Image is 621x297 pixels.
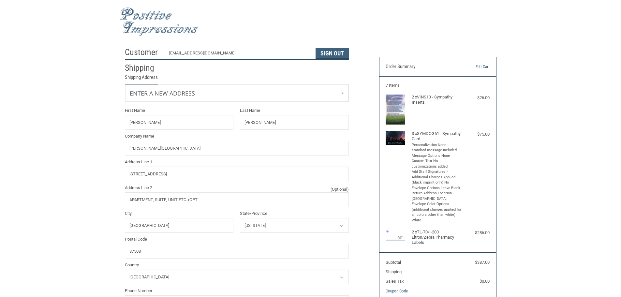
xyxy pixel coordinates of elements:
label: Postal Code [125,236,349,243]
span: Sales Tax [386,279,404,284]
legend: Shipping Address [125,74,158,84]
a: Edit Cart [456,64,490,70]
label: Last Name [240,107,349,114]
span: $387.00 [475,260,490,265]
h4: 3 x SYMDOG61 - Sympathy Card [412,131,462,142]
div: [EMAIL_ADDRESS][DOMAIN_NAME] [169,50,309,59]
li: Envelope Options Leave Blank [412,186,462,191]
div: $75.00 [464,131,490,138]
span: Enter a new address [130,89,195,97]
span: $0.00 [480,279,490,284]
small: (Optional) [331,186,349,193]
h3: Order Summary [386,64,456,70]
span: Shipping [386,269,402,274]
label: Country [125,262,349,268]
label: Company Name [125,133,349,140]
button: Sign Out [316,48,349,59]
img: Positive Impressions [120,7,198,37]
li: Custom Text No customizations added [412,158,462,169]
h2: Customer [125,47,163,58]
h4: 2 x TL-70/I-200 Eltron/Zebra Pharmacy Labels [412,230,462,245]
label: Phone Number [125,288,349,294]
label: Address Line 2 [125,185,349,191]
h4: 2 x VINS13 - Sympathy Inserts [412,95,462,105]
div: $26.00 [464,95,490,101]
li: Return Address Location [GEOGRAPHIC_DATA] [412,191,462,201]
label: First Name [125,107,234,114]
a: Enter or select a different address [125,85,348,102]
label: City [125,210,234,217]
span: -- [487,269,490,274]
li: Envelope Color Options (additional charges applied for all colors other than white) White [412,201,462,223]
li: Add Staff Signatures - Additional Charges Applied (black imprint only) No [412,169,462,186]
li: Message Options None [412,153,462,159]
label: State/Province [240,210,349,217]
span: Subtotal [386,260,401,265]
h3: 7 Items [386,83,490,88]
label: Address Line 1 [125,159,349,165]
li: Personalization None - standard message included [412,142,462,153]
h2: Shipping [125,63,163,73]
a: Coupon Code [386,289,408,293]
div: $286.00 [464,230,490,236]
